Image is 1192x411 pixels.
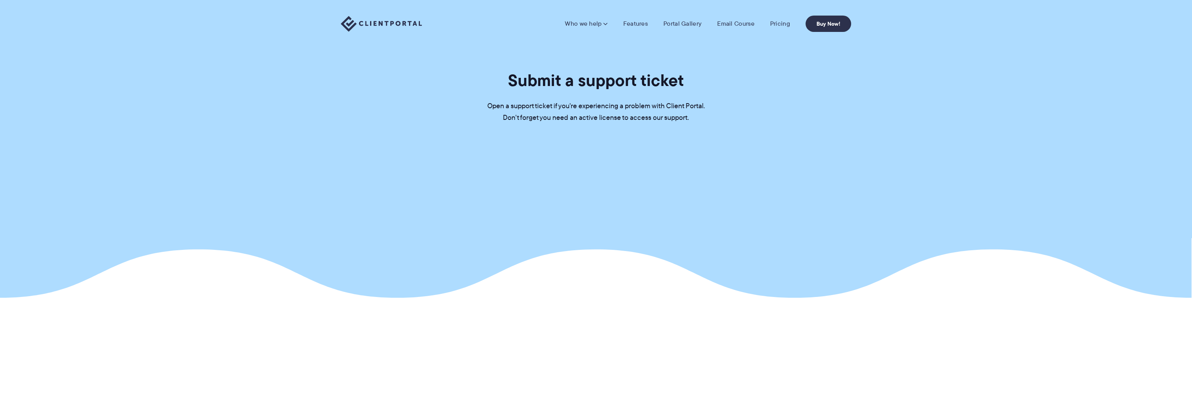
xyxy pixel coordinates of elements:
[479,100,713,124] p: Open a support ticket if you're experiencing a problem with Client Portal. Don't forget you need ...
[623,20,648,28] a: Features
[663,20,702,28] a: Portal Gallery
[508,70,684,91] h1: Submit a support ticket
[770,20,790,28] a: Pricing
[717,20,755,28] a: Email Course
[806,16,851,32] a: Buy Now!
[565,20,607,28] a: Who we help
